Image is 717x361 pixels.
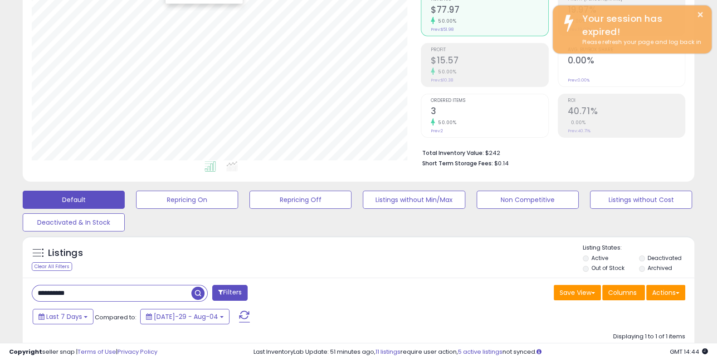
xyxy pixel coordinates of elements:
span: ROI [568,98,685,103]
span: [DATE]-29 - Aug-04 [154,312,218,321]
small: Prev: $51.98 [431,27,454,32]
h5: Listings [48,247,83,260]
button: Repricing On [136,191,238,209]
p: Listing States: [583,244,694,252]
small: Prev: $10.38 [431,77,453,83]
small: 50.00% [435,119,456,126]
span: $0.14 [494,159,509,168]
span: Compared to: [95,313,137,322]
button: Listings without Cost [590,191,692,209]
div: Your session has expired! [576,12,705,38]
label: Archived [648,264,672,272]
a: Terms of Use [78,347,116,356]
span: Columns [608,288,637,297]
div: seller snap | | [9,348,157,356]
a: 11 listings [376,347,400,356]
small: Prev: 40.71% [568,128,590,134]
span: Ordered Items [431,98,548,103]
span: Profit [431,48,548,53]
button: Non Competitive [477,191,579,209]
span: 2025-08-13 14:44 GMT [670,347,708,356]
div: Clear All Filters [32,262,72,271]
h2: 40.71% [568,106,685,118]
button: Last 7 Days [33,309,93,324]
h2: 19.97% [568,5,685,17]
button: Deactivated & In Stock [23,213,125,231]
small: 50.00% [435,18,456,24]
button: Repricing Off [249,191,351,209]
b: Total Inventory Value: [422,149,484,157]
li: $242 [422,147,678,158]
label: Deactivated [648,254,682,262]
button: Default [23,191,125,209]
a: 5 active listings [458,347,502,356]
label: Out of Stock [591,264,624,272]
button: Filters [212,285,248,301]
label: Active [591,254,608,262]
button: × [697,9,704,20]
div: Displaying 1 to 1 of 1 items [613,332,685,341]
a: Privacy Policy [117,347,157,356]
button: Columns [602,285,645,300]
h2: 0.00% [568,55,685,67]
strong: Copyright [9,347,42,356]
small: Prev: 0.00% [568,77,590,83]
span: Last 7 Days [46,312,82,321]
div: Please refresh your page and log back in [576,38,705,47]
button: Save View [554,285,601,300]
button: [DATE]-29 - Aug-04 [140,309,229,324]
h2: 3 [431,106,548,118]
h2: $15.57 [431,55,548,67]
button: Actions [646,285,685,300]
div: Last InventoryLab Update: 51 minutes ago, require user action, not synced. [254,348,708,356]
small: Prev: 2 [431,128,443,134]
button: Listings without Min/Max [363,191,465,209]
h2: $77.97 [431,5,548,17]
b: Short Term Storage Fees: [422,159,493,167]
small: 50.00% [435,68,456,75]
small: 0.00% [568,119,586,126]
